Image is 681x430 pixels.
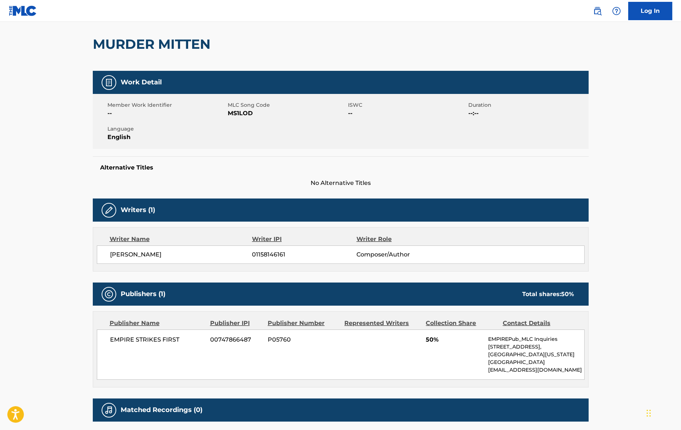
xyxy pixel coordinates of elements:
[121,406,202,414] h5: Matched Recordings (0)
[356,235,451,244] div: Writer Role
[348,101,466,109] span: ISWC
[228,101,346,109] span: MLC Song Code
[356,250,451,259] span: Composer/Author
[348,109,466,118] span: --
[522,290,574,299] div: Total shares:
[609,4,624,18] div: Help
[105,406,113,415] img: Matched Recordings
[488,366,584,374] p: [EMAIL_ADDRESS][DOMAIN_NAME]
[93,36,214,52] h2: MURDER MITTEN
[105,206,113,215] img: Writers
[110,250,252,259] span: [PERSON_NAME]
[105,78,113,87] img: Work Detail
[468,109,587,118] span: --:--
[426,319,497,328] div: Collection Share
[628,2,672,20] a: Log In
[105,290,113,299] img: Publishers
[110,319,205,328] div: Publisher Name
[121,290,165,298] h5: Publishers (1)
[107,133,226,142] span: English
[107,101,226,109] span: Member Work Identifier
[210,335,262,344] span: 00747866487
[488,358,584,366] p: [GEOGRAPHIC_DATA]
[590,4,605,18] a: Public Search
[647,402,651,424] div: Drag
[107,109,226,118] span: --
[107,125,226,133] span: Language
[121,206,155,214] h5: Writers (1)
[593,7,602,15] img: search
[488,351,584,358] p: [GEOGRAPHIC_DATA][US_STATE]
[488,335,584,343] p: EMPIREPub_MLC Inquiries
[344,319,420,328] div: Represented Writers
[644,395,681,430] iframe: Chat Widget
[612,7,621,15] img: help
[561,291,574,298] span: 50 %
[121,78,162,87] h5: Work Detail
[110,335,205,344] span: EMPIRE STRIKES FIRST
[268,335,339,344] span: P05760
[426,335,483,344] span: 50%
[503,319,574,328] div: Contact Details
[488,343,584,351] p: [STREET_ADDRESS],
[9,6,37,16] img: MLC Logo
[228,109,346,118] span: MS1LOD
[110,235,252,244] div: Writer Name
[252,235,356,244] div: Writer IPI
[468,101,587,109] span: Duration
[100,164,581,171] h5: Alternative Titles
[93,179,589,187] span: No Alternative Titles
[210,319,262,328] div: Publisher IPI
[252,250,356,259] span: 01158146161
[268,319,339,328] div: Publisher Number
